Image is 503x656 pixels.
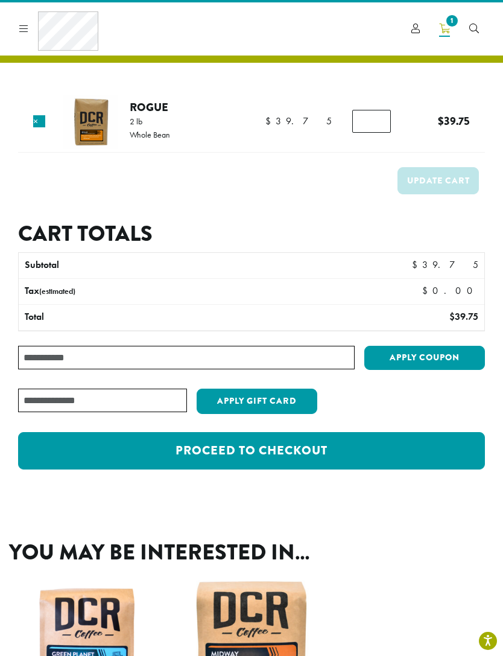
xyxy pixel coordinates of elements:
[265,115,332,127] bdi: 39.75
[19,279,350,304] th: Tax
[19,253,298,278] th: Subtotal
[265,115,276,127] span: $
[130,117,170,126] p: 2 lb
[19,305,298,330] th: Total
[9,540,494,565] h2: You may be interested in…
[412,258,478,271] bdi: 39.75
[397,167,479,194] button: Update cart
[130,99,168,115] a: Rogue
[460,19,489,39] a: Search
[438,113,444,129] span: $
[449,310,455,323] span: $
[364,346,485,371] button: Apply coupon
[422,284,478,297] bdi: 0.00
[444,13,460,29] span: 1
[438,113,470,129] bdi: 39.75
[39,286,75,296] small: (estimated)
[33,115,45,127] a: Remove this item
[449,310,478,323] bdi: 39.75
[18,432,485,470] a: Proceed to checkout
[197,389,317,414] button: Apply Gift Card
[422,284,432,297] span: $
[352,110,391,133] input: Product quantity
[412,258,422,271] span: $
[18,221,485,247] h2: Cart totals
[130,130,170,139] p: Whole Bean
[63,95,118,150] img: Rogue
